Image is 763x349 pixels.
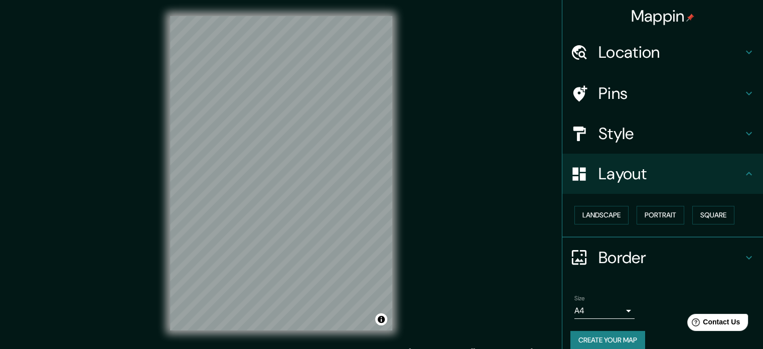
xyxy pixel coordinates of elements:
h4: Location [598,42,743,62]
div: Pins [562,73,763,113]
label: Size [574,294,585,302]
button: Landscape [574,206,629,224]
iframe: Help widget launcher [674,310,752,338]
div: Border [562,238,763,278]
div: A4 [574,303,635,319]
h4: Pins [598,83,743,103]
h4: Style [598,124,743,144]
img: pin-icon.png [686,14,694,22]
button: Toggle attribution [375,313,387,325]
button: Square [692,206,734,224]
div: Location [562,32,763,72]
h4: Border [598,248,743,268]
div: Layout [562,154,763,194]
button: Portrait [637,206,684,224]
h4: Layout [598,164,743,184]
h4: Mappin [631,6,695,26]
canvas: Map [170,16,392,330]
div: Style [562,113,763,154]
